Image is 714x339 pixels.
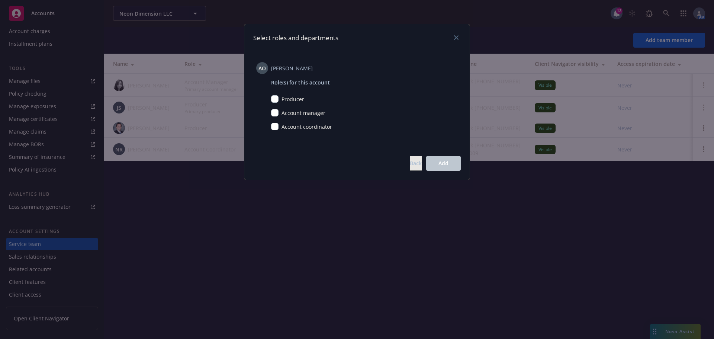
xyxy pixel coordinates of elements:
[426,156,461,171] button: Add
[282,96,304,103] span: Producer
[452,33,461,42] a: close
[410,160,422,167] span: Back
[410,156,422,171] button: Back
[438,160,448,167] span: Add
[282,123,332,130] span: Account coordinator
[271,79,458,86] span: Role(s) for this account
[271,64,313,72] span: [PERSON_NAME]
[258,64,266,72] span: AO
[282,109,325,116] span: Account manager
[253,33,338,43] h1: Select roles and departments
